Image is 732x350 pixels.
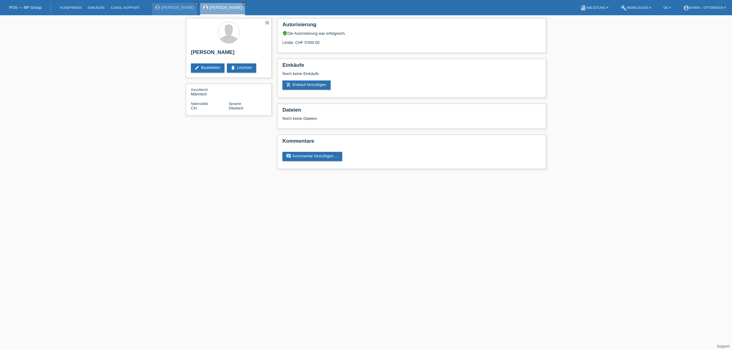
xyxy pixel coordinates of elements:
[195,2,198,5] i: close
[195,65,199,70] i: edit
[282,31,541,36] div: Die Autorisierung war erfolgreich.
[282,62,541,71] h2: Einkäufe
[227,63,256,73] a: deleteLöschen
[660,6,674,9] a: DE ▾
[210,5,242,10] a: [PERSON_NAME]
[282,80,331,90] a: add_shopping_cartEinkauf hinzufügen
[264,20,270,26] a: star_border
[242,2,247,6] a: close
[282,71,541,80] div: Noch keine Einkäufe
[717,344,730,348] a: Support
[282,152,342,161] a: commentKommentar hinzufügen ...
[282,107,541,116] h2: Dateien
[286,82,291,87] i: add_shopping_cart
[282,138,541,147] h2: Kommentare
[161,5,194,10] a: [PERSON_NAME]
[282,31,287,36] i: verified_user
[680,6,729,9] a: account_circlem-way - Oftringen ▾
[231,65,235,70] i: delete
[191,106,197,110] span: Schweiz
[191,63,224,73] a: editBearbeiten
[191,102,208,105] span: Nationalität
[282,36,541,45] div: Limite: CHF 5'000.00
[191,87,229,96] div: Männlich
[84,6,108,9] a: Einkäufe
[9,5,41,10] a: POS — MF Group
[264,20,270,25] i: star_border
[577,6,612,9] a: bookAnleitung ▾
[229,102,241,105] span: Sprache
[108,6,143,9] a: E-Mail Support
[191,49,267,59] h2: [PERSON_NAME]
[683,5,689,11] i: account_circle
[286,154,291,159] i: comment
[282,22,541,31] h2: Autorisierung
[618,6,655,9] a: buildWerkzeuge ▾
[282,116,469,121] div: Noch keine Dateien
[229,106,243,110] span: Deutsch
[191,88,208,91] span: Geschlecht
[621,5,627,11] i: build
[195,2,199,6] a: close
[57,6,84,9] a: Kund*innen
[243,2,246,5] i: close
[580,5,586,11] i: book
